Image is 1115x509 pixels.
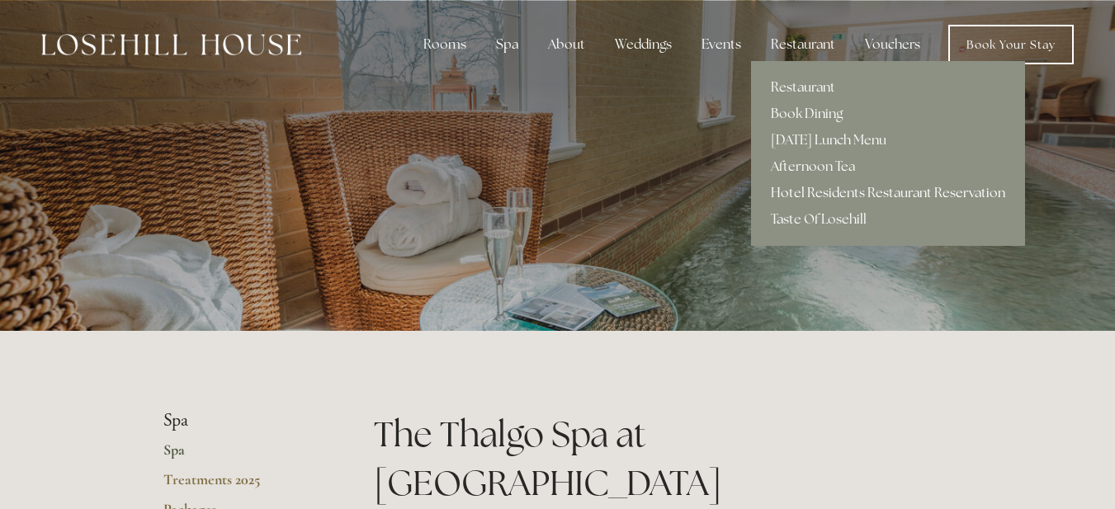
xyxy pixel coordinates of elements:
[163,410,321,431] li: Spa
[483,28,532,61] div: Spa
[852,28,933,61] a: Vouchers
[751,180,1025,206] a: Hotel Residents Restaurant Reservation
[410,28,480,61] div: Rooms
[374,410,952,507] h1: The Thalgo Spa at [GEOGRAPHIC_DATA]
[751,101,1025,127] a: Book Dining
[688,28,754,61] div: Events
[751,206,1025,233] a: Taste Of Losehill
[751,153,1025,180] a: Afternoon Tea
[535,28,598,61] div: About
[758,28,848,61] div: Restaurant
[751,127,1025,153] a: [DATE] Lunch Menu
[163,441,321,470] a: Spa
[948,25,1074,64] a: Book Your Stay
[41,34,301,55] img: Losehill House
[163,470,321,500] a: Treatments 2025
[751,74,1025,101] a: Restaurant
[602,28,685,61] div: Weddings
